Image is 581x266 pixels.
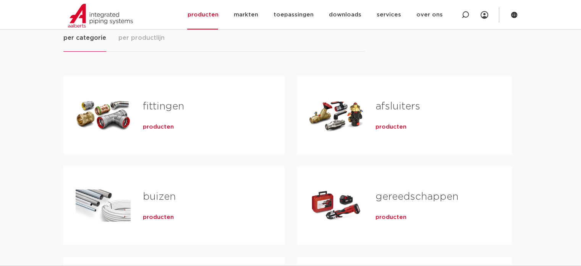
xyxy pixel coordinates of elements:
[375,214,406,221] a: producten
[375,192,458,202] a: gereedschappen
[143,123,174,131] a: producten
[143,192,176,202] a: buizen
[375,123,406,131] a: producten
[118,33,165,42] span: per productlijn
[375,101,420,111] a: afsluiters
[143,101,184,111] a: fittingen
[143,214,174,221] a: producten
[63,33,106,42] span: per categorie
